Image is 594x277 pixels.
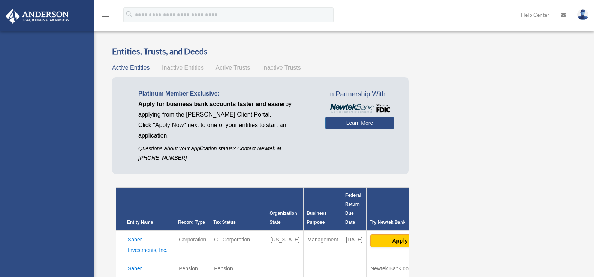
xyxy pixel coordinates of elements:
[162,64,204,71] span: Inactive Entities
[266,230,304,259] td: [US_STATE]
[175,230,210,259] td: Corporation
[3,9,71,24] img: Anderson Advisors Platinum Portal
[138,99,314,120] p: by applying from the [PERSON_NAME] Client Portal.
[210,188,266,231] th: Tax Status
[101,13,110,19] a: menu
[112,64,150,71] span: Active Entities
[325,117,394,129] a: Learn More
[342,188,367,231] th: Federal Return Due Date
[101,10,110,19] i: menu
[329,104,390,113] img: NewtekBankLogoSM.png
[216,64,250,71] span: Active Trusts
[124,188,175,231] th: Entity Name
[262,64,301,71] span: Inactive Trusts
[210,230,266,259] td: C - Corporation
[138,120,314,141] p: Click "Apply Now" next to one of your entities to start an application.
[124,230,175,259] td: Saber Investments, Inc.
[370,218,444,227] div: Try Newtek Bank
[138,101,285,107] span: Apply for business bank accounts faster and easier
[266,188,304,231] th: Organization State
[175,188,210,231] th: Record Type
[304,230,342,259] td: Management
[125,10,133,18] i: search
[370,234,443,247] button: Apply Now
[577,9,588,20] img: User Pic
[138,144,314,163] p: Questions about your application status? Contact Newtek at [PHONE_NUMBER]
[325,88,394,100] span: In Partnership With...
[304,188,342,231] th: Business Purpose
[112,46,409,57] h3: Entities, Trusts, and Deeds
[138,88,314,99] p: Platinum Member Exclusive:
[342,230,367,259] td: [DATE]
